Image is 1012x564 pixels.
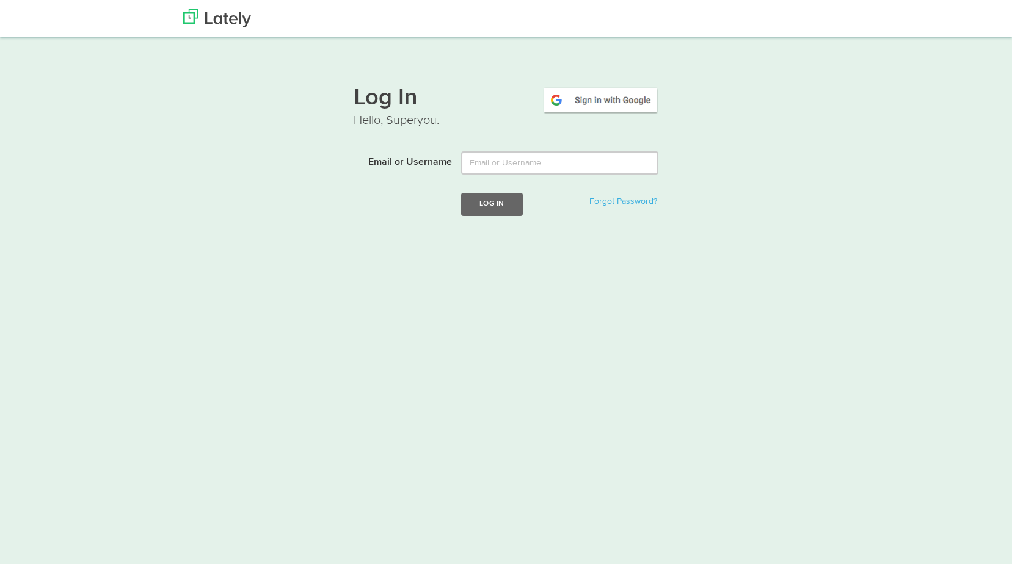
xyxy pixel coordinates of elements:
img: Lately [183,9,251,27]
button: Log In [461,193,522,215]
a: Forgot Password? [589,197,657,206]
p: Hello, Superyou. [354,112,659,129]
img: google-signin.png [542,86,659,114]
input: Email or Username [461,151,658,175]
h1: Log In [354,86,659,112]
label: Email or Username [344,151,453,170]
